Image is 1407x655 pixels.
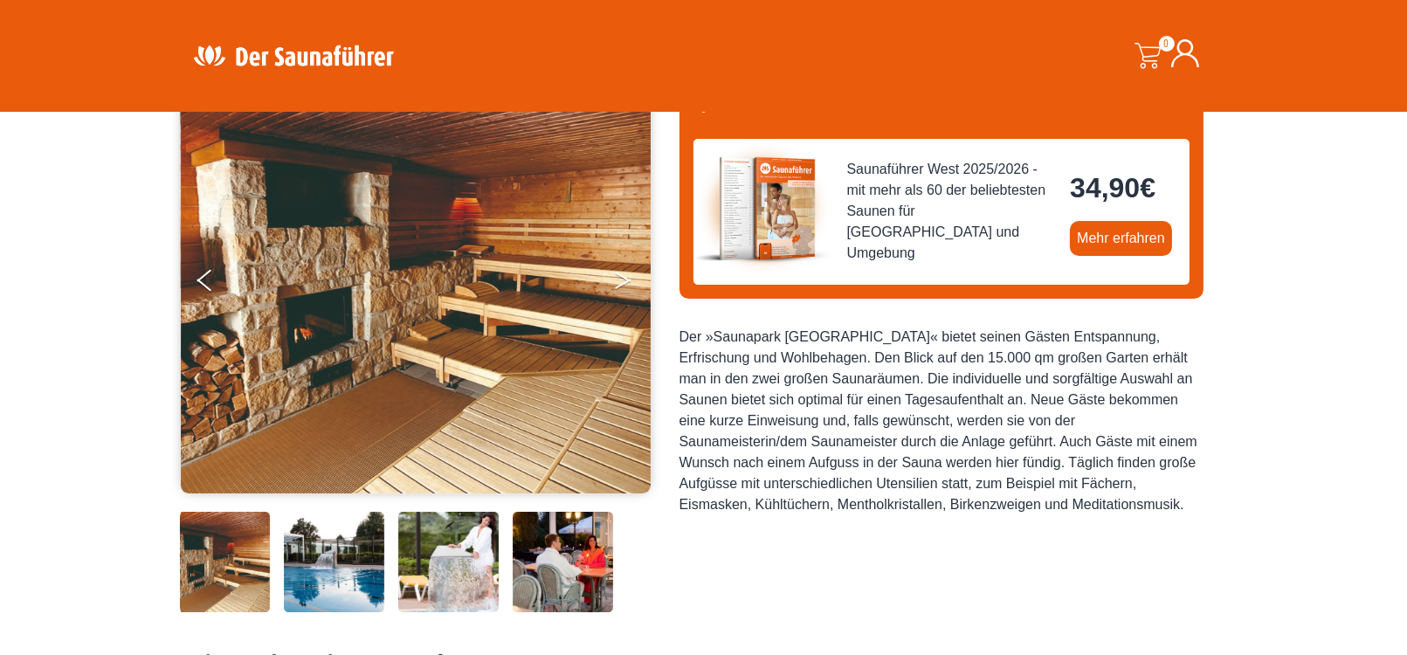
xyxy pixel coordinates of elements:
[1140,172,1155,203] span: €
[1070,221,1172,256] a: Mehr erfahren
[1070,172,1155,203] bdi: 34,90
[613,262,657,306] button: Next
[1159,36,1175,52] span: 0
[847,159,1057,264] span: Saunaführer West 2025/2026 - mit mehr als 60 der beliebtesten Saunen für [GEOGRAPHIC_DATA] und Um...
[197,262,241,306] button: Previous
[693,139,833,279] img: der-saunafuehrer-2025-west.jpg
[679,327,1204,515] div: Der »Saunapark [GEOGRAPHIC_DATA]« bietet seinen Gästen Entspannung, Erfrischung und Wohlbehagen. ...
